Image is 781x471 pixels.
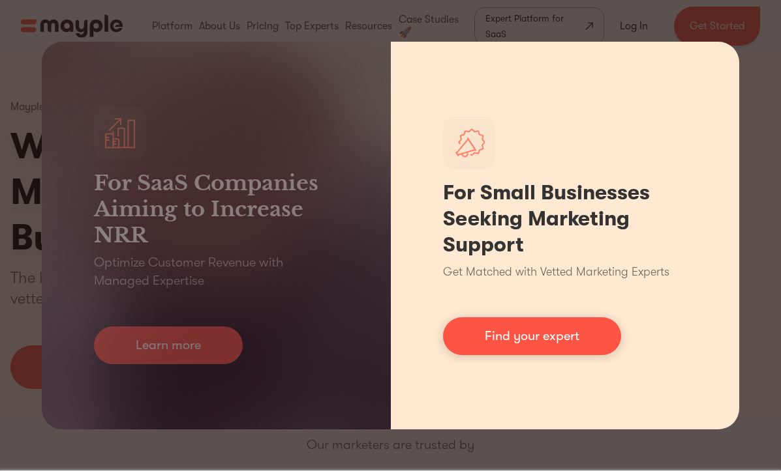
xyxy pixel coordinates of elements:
h3: For SaaS Companies Aiming to Increase NRR [94,170,339,248]
a: Find your expert [443,317,621,355]
p: Get Matched with Vetted Marketing Experts [443,263,669,281]
h1: For Small Businesses Seeking Marketing Support [443,180,688,258]
p: Optimize Customer Revenue with Managed Expertise [94,253,339,290]
a: Learn more [94,326,243,364]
